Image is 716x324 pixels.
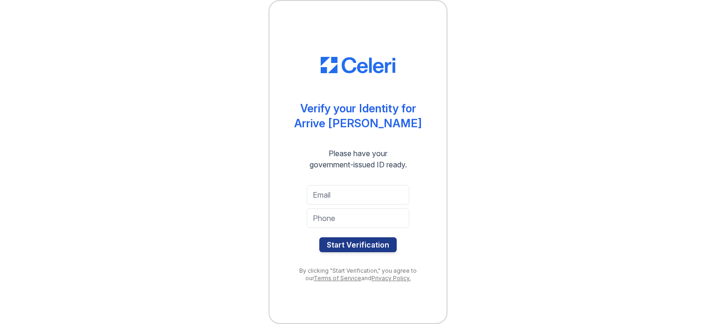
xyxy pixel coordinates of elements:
input: Email [307,185,409,205]
input: Phone [307,208,409,228]
img: CE_Logo_Blue-a8612792a0a2168367f1c8372b55b34899dd931a85d93a1a3d3e32e68fde9ad4.png [321,57,395,74]
a: Privacy Policy. [372,275,411,282]
div: Verify your Identity for Arrive [PERSON_NAME] [294,101,422,131]
a: Terms of Service [314,275,361,282]
button: Start Verification [319,237,397,252]
div: By clicking "Start Verification," you agree to our and [288,267,428,282]
div: Please have your government-issued ID ready. [293,148,424,170]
